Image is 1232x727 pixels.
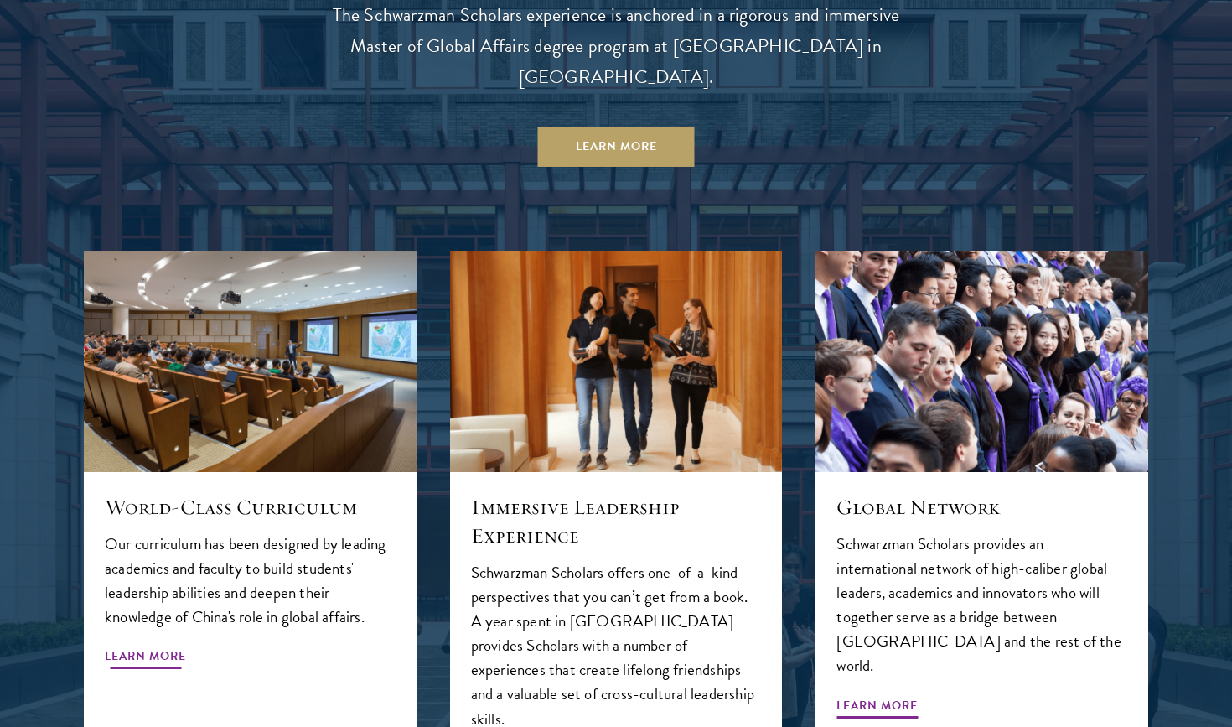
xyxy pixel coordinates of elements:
[538,127,695,167] a: Learn More
[105,532,396,629] p: Our curriculum has been designed by leading academics and faculty to build students' leadership a...
[836,532,1127,678] p: Schwarzman Scholars provides an international network of high-caliber global leaders, academics a...
[836,695,918,721] span: Learn More
[105,493,396,522] h5: World-Class Curriculum
[105,646,186,672] span: Learn More
[836,493,1127,522] h5: Global Network
[471,493,762,550] h5: Immersive Leadership Experience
